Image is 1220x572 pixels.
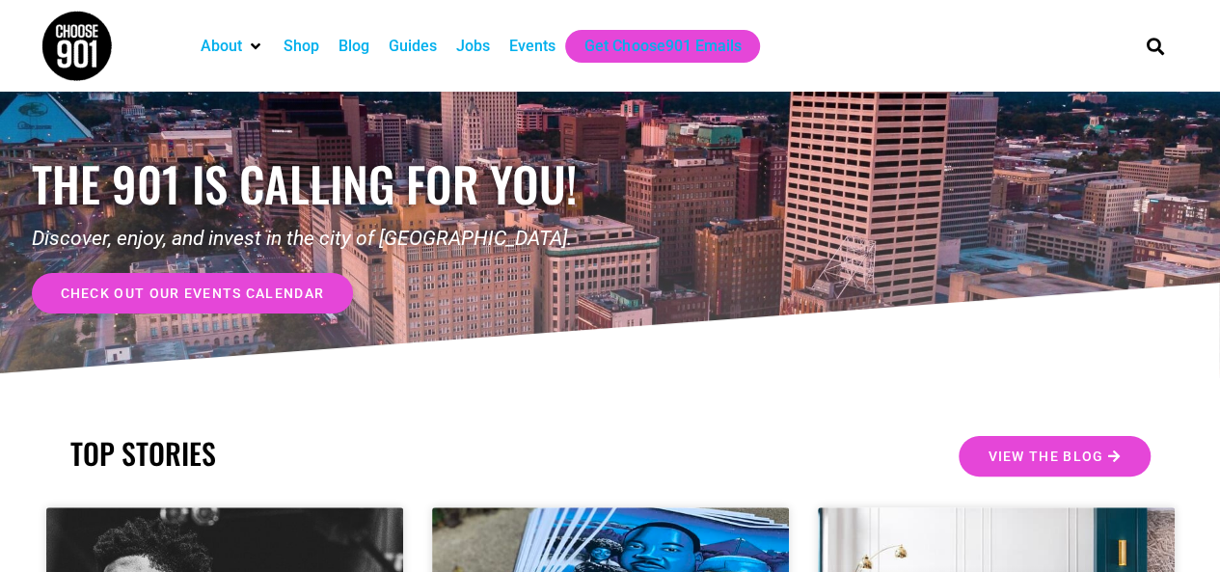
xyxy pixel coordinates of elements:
[988,449,1103,463] span: View the Blog
[32,224,610,255] p: Discover, enjoy, and invest in the city of [GEOGRAPHIC_DATA].
[1139,30,1171,62] div: Search
[959,436,1150,477] a: View the Blog
[509,35,556,58] a: Events
[191,30,1113,63] nav: Main nav
[70,436,601,471] h2: TOP STORIES
[32,273,354,313] a: check out our events calendar
[339,35,369,58] a: Blog
[584,35,741,58] a: Get Choose901 Emails
[32,155,610,212] h1: the 901 is calling for you!
[456,35,490,58] a: Jobs
[61,286,325,300] span: check out our events calendar
[191,30,274,63] div: About
[284,35,319,58] a: Shop
[389,35,437,58] a: Guides
[201,35,242,58] a: About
